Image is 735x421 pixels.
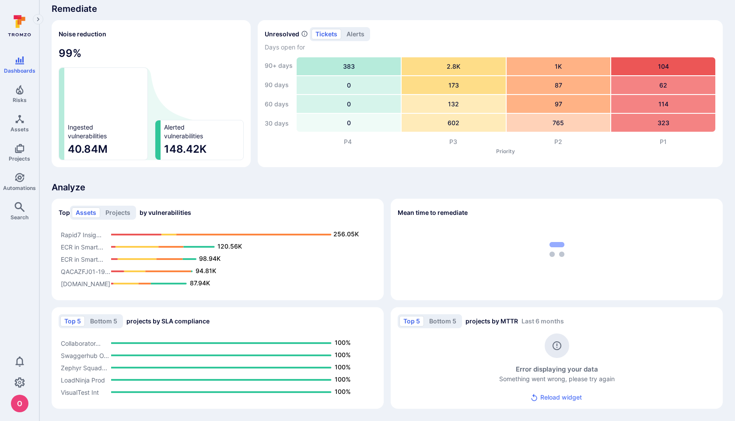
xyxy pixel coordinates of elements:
[61,255,103,263] text: ECR in Smart...
[335,388,351,395] text: 100%
[295,148,716,154] p: Priority
[297,76,401,94] div: 0
[52,3,723,15] span: Remediate
[59,30,106,38] span: Noise reduction
[60,316,85,326] button: Top 5
[526,389,587,406] button: reload
[507,95,611,113] div: 97
[61,280,110,287] text: [DOMAIN_NAME]
[507,57,611,75] div: 1K
[61,388,99,396] text: VisualTest Int
[61,267,110,275] text: QACAZFJ01-19...
[33,14,43,25] button: Expand navigation menu
[11,395,28,412] div: oleg malkov
[399,316,424,326] button: Top 5
[499,374,615,383] p: Something went wrong, please try again
[10,214,28,221] span: Search
[13,97,27,103] span: Risks
[265,95,293,113] div: 60 days
[297,95,401,113] div: 0
[391,199,723,300] div: Mean time to remediate
[59,206,191,220] h2: Top by vulnerabilities
[507,76,611,94] div: 87
[343,29,368,39] button: alerts
[35,16,41,23] i: Expand navigation menu
[72,207,100,218] button: Assets
[335,363,351,371] text: 100%
[265,43,716,52] span: Days open for
[4,67,35,74] span: Dashboards
[507,114,611,132] div: 765
[521,317,564,325] span: Last 6 months
[265,30,299,39] h2: Unresolved
[297,114,401,132] div: 0
[68,142,144,156] span: 40.84M
[199,255,220,262] text: 98.94K
[3,185,36,191] span: Automations
[401,137,506,146] div: P3
[335,351,351,358] text: 100%
[164,142,240,156] span: 148.42K
[333,230,359,238] text: 256.05K
[611,95,715,113] div: 114
[61,339,101,347] text: Collaborator...
[61,364,107,371] text: Zephyr Squad...
[402,76,506,94] div: 173
[516,365,598,375] h4: Error displaying your data
[611,137,716,146] div: P1
[61,231,101,239] text: Rapid7 Insig...
[196,267,216,274] text: 94.81K
[190,279,210,287] text: 87.94K
[402,95,506,113] div: 132
[402,57,506,75] div: 2.8K
[265,76,293,94] div: 90 days
[52,181,723,193] span: Analyze
[61,351,109,359] text: Swaggerhub O...
[297,57,401,75] div: 383
[398,314,564,328] h2: projects by MTTR
[295,137,400,146] div: P4
[59,46,244,60] span: 99 %
[61,243,103,250] text: ECR in Smart...
[217,242,242,250] text: 120.56K
[164,123,203,140] span: Alerted vulnerabilities
[611,114,715,132] div: 323
[86,316,121,326] button: Bottom 5
[425,316,460,326] button: Bottom 5
[11,395,28,412] img: ACg8ocJcCe-YbLxGm5tc0PuNRxmgP8aEm0RBXn6duO8aeMVK9zjHhw=s96-c
[9,155,30,162] span: Projects
[101,207,134,218] button: Projects
[59,314,210,328] h2: projects by SLA compliance
[402,114,506,132] div: 602
[398,208,468,217] span: Mean time to remediate
[265,115,293,132] div: 30 days
[10,126,29,133] span: Assets
[335,339,351,346] text: 100%
[611,57,715,75] div: 104
[61,376,105,383] text: LoadNinja Prod
[265,57,293,74] div: 90+ days
[301,29,308,39] span: Number of unresolved items by priority and days open
[506,137,611,146] div: P2
[311,29,341,39] button: tickets
[68,123,107,140] span: Ingested vulnerabilities
[611,76,715,94] div: 62
[335,375,351,383] text: 100%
